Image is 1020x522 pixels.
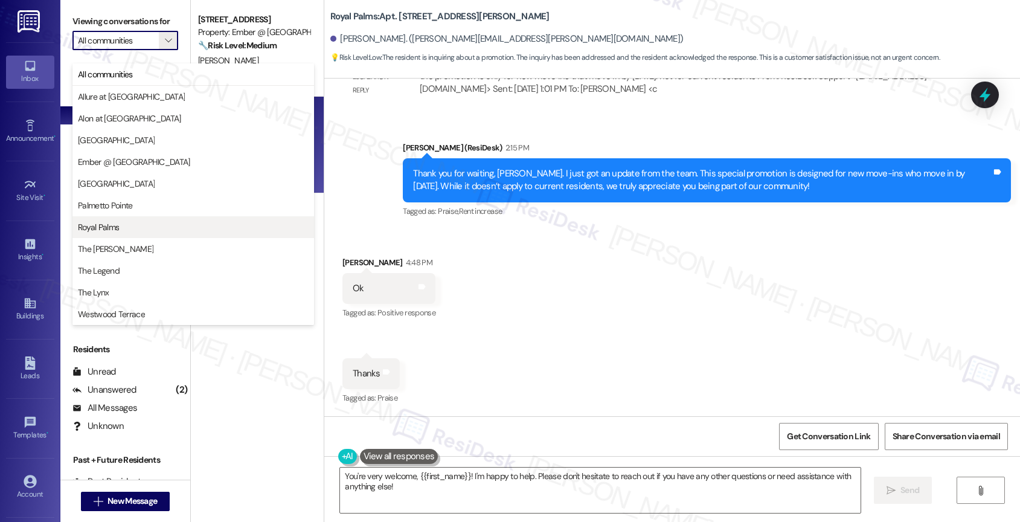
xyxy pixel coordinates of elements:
div: (2) [173,381,190,399]
span: Positive response [377,308,435,318]
span: : The resident is inquiring about a promotion. The inquiry has been addressed and the resident ac... [330,51,940,64]
span: • [42,251,43,259]
div: [PERSON_NAME] (ResiDesk) [403,141,1011,158]
div: Ok [353,282,364,295]
a: Templates • [6,412,54,445]
button: New Message [81,492,170,511]
span: Share Conversation via email [893,430,1000,443]
span: All communities [78,68,133,80]
a: Account [6,471,54,504]
a: Buildings [6,293,54,326]
button: Share Conversation via email [885,423,1008,450]
span: • [47,429,48,437]
input: All communities [78,31,159,50]
i:  [94,497,103,506]
span: Rent increase [459,206,502,216]
button: Get Conversation Link [779,423,878,450]
div: Tagged as: [403,202,1011,220]
div: [PERSON_NAME] [342,256,435,273]
div: Prospects [60,233,190,246]
span: • [54,132,56,141]
i:  [976,486,985,495]
span: Send [900,484,919,497]
strong: 💡 Risk Level: Low [330,53,381,62]
a: Insights • [6,234,54,266]
div: Unanswered [72,384,136,396]
a: Inbox [6,56,54,88]
span: Palmetto Pointe [78,199,133,211]
div: All Messages [72,402,137,414]
div: Past Residents [72,475,146,488]
textarea: You're very welcome, {{first_name}}! I'm happy to help. Please don't hesitate to reach out if you... [340,468,861,513]
span: The Legend [78,265,120,277]
span: Allure at [GEOGRAPHIC_DATA] [78,91,185,103]
div: Tagged as: [342,304,435,321]
b: Royal Palms: Apt. [STREET_ADDRESS][PERSON_NAME] [330,10,550,23]
i:  [887,486,896,495]
div: Unknown [72,420,124,433]
span: New Message [107,495,157,507]
div: Past + Future Residents [60,454,190,466]
div: Property: Ember @ [GEOGRAPHIC_DATA] [198,26,310,39]
span: [GEOGRAPHIC_DATA] [78,134,155,146]
div: 2:15 PM [502,141,529,154]
span: Praise [377,393,397,403]
div: Unread [72,366,116,378]
span: Get Conversation Link [787,430,870,443]
div: 4:48 PM [403,256,432,269]
span: [PERSON_NAME] [198,55,258,66]
i:  [165,36,172,45]
a: Leads [6,353,54,385]
span: Alon at [GEOGRAPHIC_DATA] [78,112,181,124]
button: Send [874,477,932,504]
div: [STREET_ADDRESS] [198,13,310,26]
span: Royal Palms [78,221,119,233]
div: Tagged as: [342,389,400,407]
label: Viewing conversations for [72,12,178,31]
strong: 🔧 Risk Level: Medium [198,40,277,51]
div: Thanks [353,367,380,380]
img: ResiDesk Logo [18,10,42,33]
span: [GEOGRAPHIC_DATA] [78,178,155,190]
span: Westwood Terrace [78,308,145,320]
div: Residents [60,343,190,356]
a: Site Visit • [6,175,54,207]
div: [PERSON_NAME]. ([PERSON_NAME][EMAIL_ADDRESS][PERSON_NAME][DOMAIN_NAME]) [330,33,683,45]
span: • [43,192,45,200]
span: The Lynx [78,286,109,298]
span: Ember @ [GEOGRAPHIC_DATA] [78,156,190,168]
span: The [PERSON_NAME] [78,243,153,255]
span: Praise , [438,206,458,216]
div: Prospects + Residents [60,68,190,81]
div: Thank you for waiting, [PERSON_NAME]. I just got an update from the team. This special promotion ... [413,167,992,193]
